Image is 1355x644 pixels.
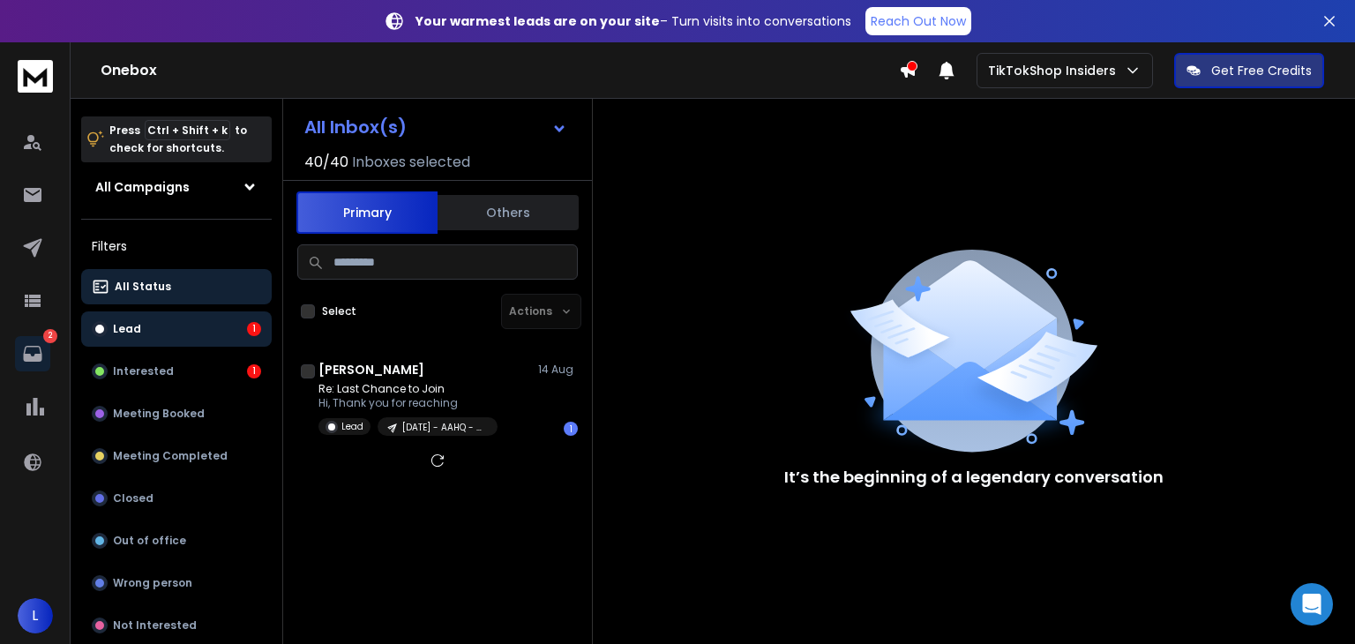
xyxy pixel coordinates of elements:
p: Closed [113,491,153,505]
p: It’s the beginning of a legendary conversation [784,465,1164,490]
button: L [18,598,53,633]
p: 2 [43,329,57,343]
p: Meeting Booked [113,407,205,421]
h1: All Inbox(s) [304,118,407,136]
h3: Filters [81,234,272,258]
p: [DATE] - AAHQ - Affiliate Outreach - Discord Community Invite Campaign [402,421,487,434]
p: TikTokShop Insiders [988,62,1123,79]
div: 1 [247,322,261,336]
p: Wrong person [113,576,192,590]
div: Open Intercom Messenger [1291,583,1333,625]
a: 2 [15,336,50,371]
h1: [PERSON_NAME] [318,361,424,378]
button: Wrong person [81,565,272,601]
button: Others [438,193,579,232]
p: Lead [113,322,141,336]
button: All Inbox(s) [290,109,581,145]
button: Not Interested [81,608,272,643]
p: All Status [115,280,171,294]
p: Get Free Credits [1211,62,1312,79]
p: Lead [341,420,363,433]
h3: Inboxes selected [352,152,470,173]
a: Reach Out Now [865,7,971,35]
p: – Turn visits into conversations [415,12,851,30]
h1: All Campaigns [95,178,190,196]
div: 1 [564,422,578,436]
button: All Campaigns [81,169,272,205]
div: 1 [247,364,261,378]
p: Interested [113,364,174,378]
button: Out of office [81,523,272,558]
p: Meeting Completed [113,449,228,463]
label: Select [322,304,356,318]
p: Press to check for shortcuts. [109,122,247,157]
button: Closed [81,481,272,516]
p: 14 Aug [538,363,578,377]
p: Reach Out Now [871,12,966,30]
p: Hi, Thank you for reaching [318,396,498,410]
h1: Onebox [101,60,899,81]
button: Meeting Completed [81,438,272,474]
button: Primary [296,191,438,234]
button: All Status [81,269,272,304]
strong: Your warmest leads are on your site [415,12,660,30]
img: logo [18,60,53,93]
p: Not Interested [113,618,197,633]
button: Get Free Credits [1174,53,1324,88]
button: Interested1 [81,354,272,389]
button: Lead1 [81,311,272,347]
span: Ctrl + Shift + k [145,120,230,140]
p: Re: Last Chance to Join [318,382,498,396]
span: 40 / 40 [304,152,348,173]
button: Meeting Booked [81,396,272,431]
p: Out of office [113,534,186,548]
